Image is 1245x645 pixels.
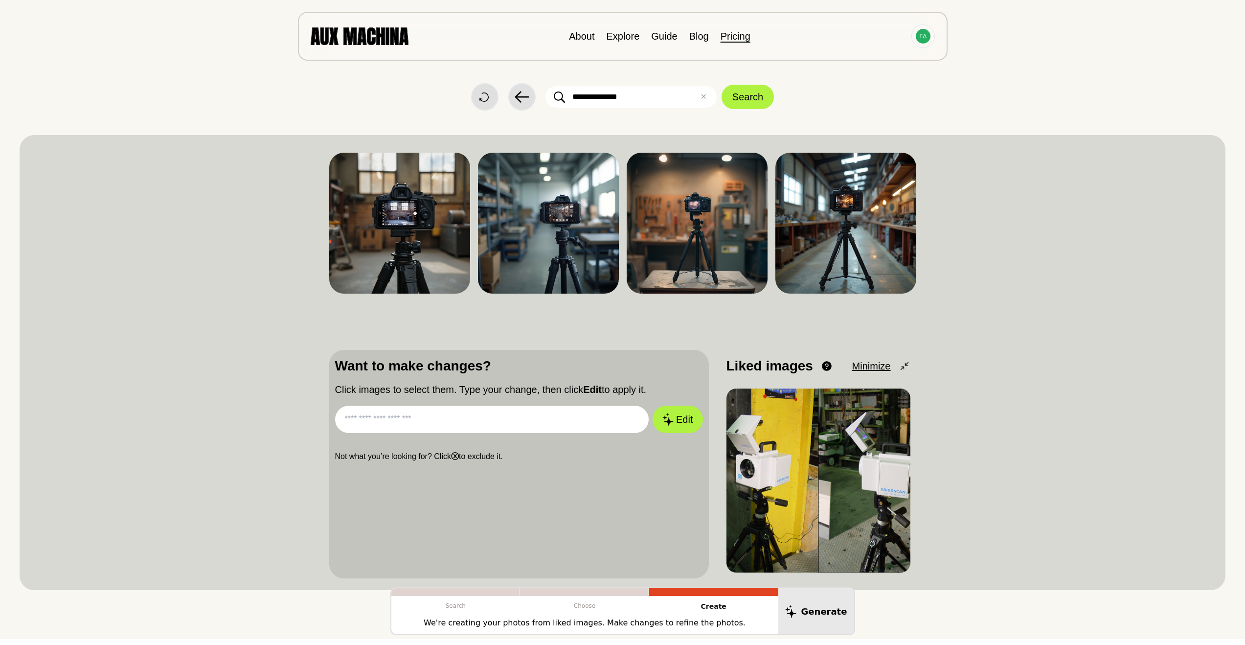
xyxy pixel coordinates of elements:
p: Not what you’re looking for? Click to exclude it. [335,451,703,462]
img: AUX MACHINA [311,27,408,45]
b: ⓧ [451,452,459,461]
img: Avatar [916,29,930,44]
p: Search [391,596,521,616]
button: Generate [778,588,854,634]
a: Pricing [721,31,750,42]
button: Minimize [852,359,910,373]
b: Edit [583,384,602,395]
a: Explore [606,31,639,42]
p: Liked images [726,356,813,376]
button: Search [722,85,774,109]
p: We're creating your photos from liked images. Make changes to refine the photos. [424,617,746,629]
button: Back [508,83,536,111]
button: Edit [653,406,702,433]
p: Create [649,596,778,617]
p: Choose [520,596,649,616]
img: Search result [478,153,619,294]
p: Want to make changes? [335,356,703,376]
img: Search result [775,153,916,294]
a: Guide [651,31,677,42]
span: Minimize [852,359,891,373]
img: Search result [627,153,768,294]
a: Blog [689,31,709,42]
img: Search result [329,153,470,294]
p: Click images to select them. Type your change, then click to apply it. [335,382,703,397]
button: ✕ [700,91,706,103]
img: Image [726,389,910,573]
a: About [569,31,594,42]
